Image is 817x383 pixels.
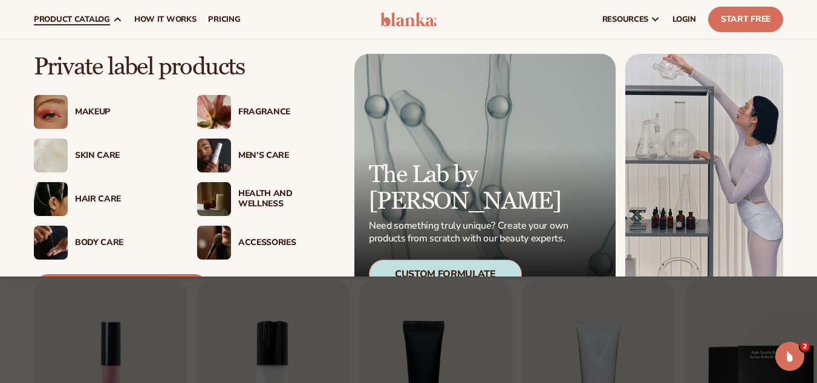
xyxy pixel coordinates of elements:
[602,15,648,24] span: resources
[197,95,231,129] img: Pink blooming flower.
[34,95,68,129] img: Female with glitter eye makeup.
[369,260,522,289] div: Custom Formulate
[34,274,209,303] a: View Product Catalog
[238,189,336,209] div: Health And Wellness
[75,194,173,205] div: Hair Care
[238,151,336,161] div: Men’s Care
[197,139,231,172] img: Male holding moisturizer bottle.
[34,139,68,172] img: Cream moisturizer swatch.
[238,107,336,117] div: Fragrance
[75,151,173,161] div: Skin Care
[34,182,68,216] img: Female hair pulled back with clips.
[369,162,572,215] p: The Lab by [PERSON_NAME]
[672,15,696,24] span: LOGIN
[238,238,336,248] div: Accessories
[34,95,173,129] a: Female with glitter eye makeup. Makeup
[34,226,173,260] a: Male hand applying moisturizer. Body Care
[197,139,336,172] a: Male holding moisturizer bottle. Men’s Care
[197,226,336,260] a: Female with makeup brush. Accessories
[800,342,810,352] span: 2
[34,54,336,80] p: Private label products
[75,107,173,117] div: Makeup
[775,342,804,371] iframe: Intercom live chat
[197,226,231,260] img: Female with makeup brush.
[197,95,336,129] a: Pink blooming flower. Fragrance
[75,238,173,248] div: Body Care
[625,54,783,303] img: Female in lab with equipment.
[708,7,783,32] a: Start Free
[134,15,197,24] span: How It Works
[34,15,110,24] span: product catalog
[197,182,336,216] a: Candles and incense on table. Health And Wellness
[208,15,240,24] span: pricing
[354,54,616,303] a: Microscopic product formula. The Lab by [PERSON_NAME] Need something truly unique? Create your ow...
[34,226,68,260] img: Male hand applying moisturizer.
[380,12,437,27] img: logo
[34,182,173,216] a: Female hair pulled back with clips. Hair Care
[34,139,173,172] a: Cream moisturizer swatch. Skin Care
[197,182,231,216] img: Candles and incense on table.
[369,220,572,245] p: Need something truly unique? Create your own products from scratch with our beauty experts.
